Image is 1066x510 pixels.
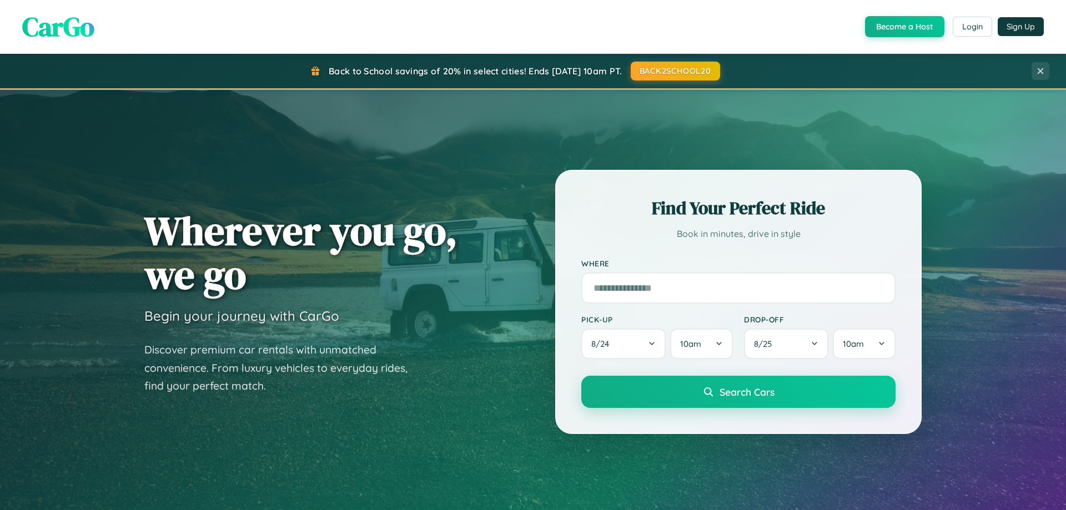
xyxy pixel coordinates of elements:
h3: Begin your journey with CarGo [144,307,339,324]
span: 8 / 24 [591,339,615,349]
button: 10am [833,329,896,359]
button: Sign Up [998,17,1044,36]
button: Search Cars [581,376,896,408]
span: 10am [680,339,701,349]
span: 8 / 25 [754,339,777,349]
label: Where [581,259,896,268]
span: CarGo [22,8,94,45]
p: Discover premium car rentals with unmatched convenience. From luxury vehicles to everyday rides, ... [144,341,422,395]
button: BACK2SCHOOL20 [631,62,720,80]
h2: Find Your Perfect Ride [581,196,896,220]
label: Pick-up [581,315,733,324]
label: Drop-off [744,315,896,324]
button: Login [953,17,992,37]
span: Back to School savings of 20% in select cities! Ends [DATE] 10am PT. [329,65,622,77]
button: 8/24 [581,329,666,359]
p: Book in minutes, drive in style [581,226,896,242]
span: Search Cars [720,386,775,398]
button: Become a Host [865,16,944,37]
button: 8/25 [744,329,828,359]
span: 10am [843,339,864,349]
button: 10am [670,329,733,359]
h1: Wherever you go, we go [144,209,457,296]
